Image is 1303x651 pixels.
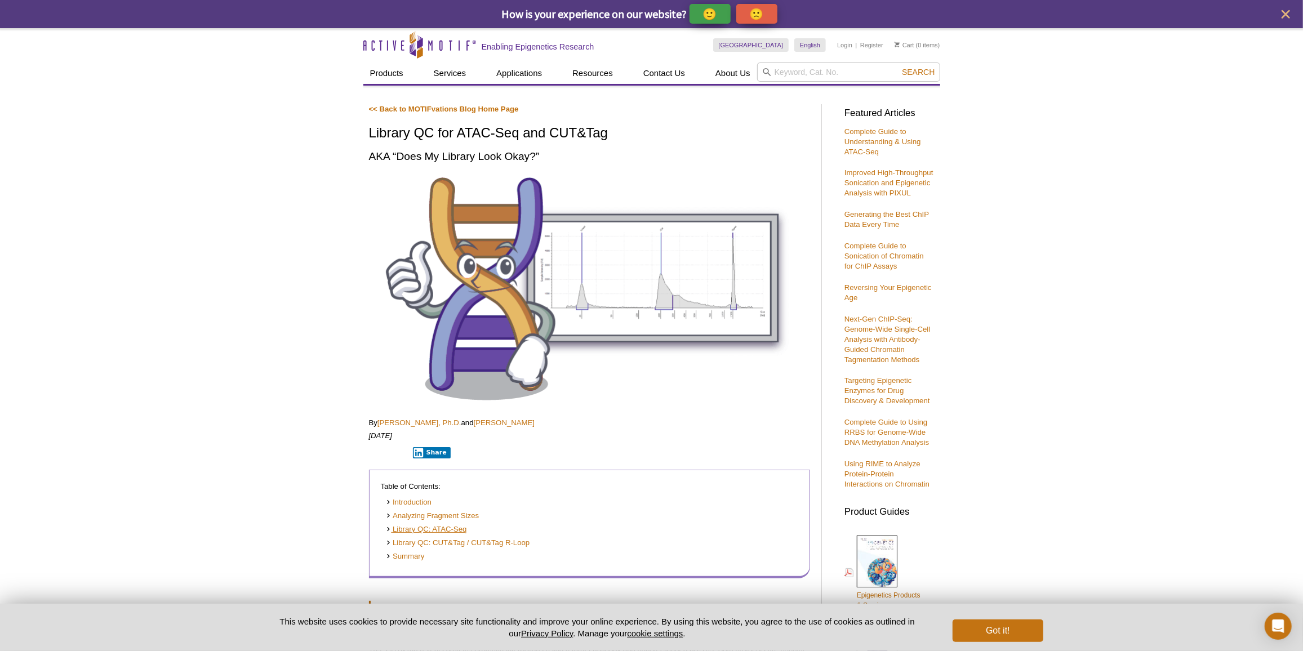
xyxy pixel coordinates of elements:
li: (0 items) [895,38,940,52]
a: Cart [895,41,914,49]
p: By and [369,418,810,428]
p: Table of Contents: [381,481,798,492]
h1: Library QC for ATAC-Seq and CUT&Tag [369,126,810,142]
button: Search [899,67,938,77]
a: Complete Guide to Sonication of Chromatin for ChIP Assays [844,242,924,270]
a: Reversing Your Epigenetic Age [844,283,932,302]
a: Summary [386,551,425,562]
a: [GEOGRAPHIC_DATA] [713,38,789,52]
a: Using RIME to Analyze Protein-Protein Interactions on Chromatin [844,460,930,488]
iframe: X Post Button [369,447,406,458]
a: Library QC: CUT&Tag / CUT&Tag R-Loop [386,538,530,549]
h2: Enabling Epigenetics Research [482,42,594,52]
span: Epigenetics Products & Services [857,591,920,609]
a: Applications [490,63,549,84]
a: Services [427,63,473,84]
h3: Product Guides [844,501,935,517]
input: Keyword, Cat. No. [757,63,940,82]
button: close [1279,7,1293,21]
a: Privacy Policy [521,628,573,638]
span: How is your experience on our website? [502,7,687,21]
img: Your Cart [895,42,900,47]
img: Library QC for ATAC-Seq and CUT&Tag [369,172,810,405]
div: Open Intercom Messenger [1265,613,1292,640]
a: Targeting Epigenetic Enzymes for Drug Discovery & Development [844,376,930,405]
a: Improved High-Throughput Sonication and Epigenetic Analysis with PIXUL [844,168,933,197]
a: Next-Gen ChIP-Seq: Genome-Wide Single-Cell Analysis with Antibody-Guided Chromatin Tagmentation M... [844,315,930,364]
a: Resources [566,63,620,84]
a: Complete Guide to Using RRBS for Genome-Wide DNA Methylation Analysis [844,418,929,447]
a: [PERSON_NAME] [474,418,535,427]
a: English [794,38,826,52]
em: [DATE] [369,431,393,440]
button: Share [413,447,451,458]
p: 🙁 [750,7,764,21]
a: Contact Us [637,63,692,84]
a: Epigenetics Products& Services [844,534,920,612]
p: 🙂 [703,7,717,21]
a: About Us [709,63,757,84]
p: This website uses cookies to provide necessary site functionality and improve your online experie... [260,616,935,639]
a: << Back to MOTIFvations Blog Home Page [369,105,519,113]
a: [PERSON_NAME], Ph.D. [377,418,461,427]
a: Library QC: ATAC-Seq [386,524,467,535]
img: Epi_brochure_140604_cover_web_70x200 [857,536,897,587]
a: Register [860,41,883,49]
h2: AKA “Does My Library Look Okay?” [369,149,810,164]
a: Analyzing Fragment Sizes [386,511,479,521]
a: Introduction [386,497,432,508]
a: Complete Guide to Understanding & Using ATAC-Seq [844,127,921,156]
li: | [856,38,857,52]
h3: Featured Articles [844,109,935,118]
h2: Introduction [369,601,810,616]
a: Login [837,41,852,49]
a: Products [363,63,410,84]
span: Search [902,68,935,77]
button: cookie settings [627,628,683,638]
button: Got it! [953,619,1043,642]
a: Generating the Best ChIP Data Every Time [844,210,929,229]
